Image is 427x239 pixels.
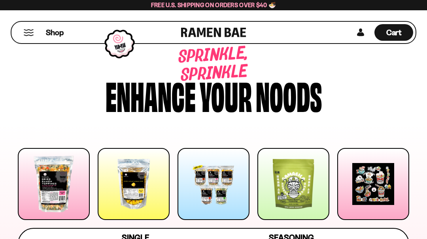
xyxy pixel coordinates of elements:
[374,22,413,43] a: Cart
[200,76,252,114] div: your
[23,29,34,36] button: Mobile Menu Trigger
[151,1,276,9] span: Free U.S. Shipping on Orders over $40 🍜
[46,24,64,41] a: Shop
[106,76,196,114] div: Enhance
[46,27,64,38] span: Shop
[256,76,322,114] div: noods
[386,28,402,37] span: Cart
